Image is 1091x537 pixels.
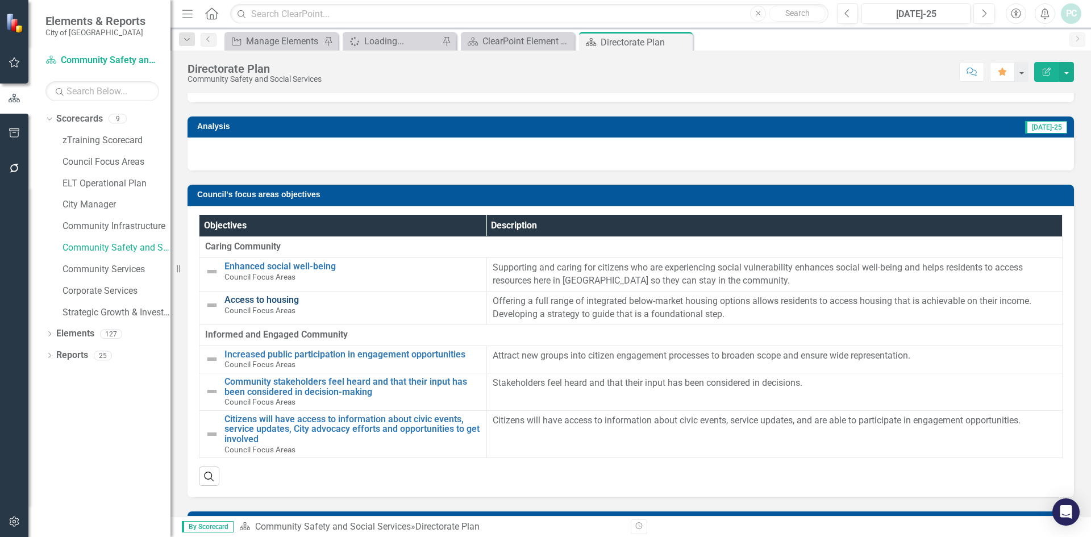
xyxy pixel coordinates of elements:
a: Community Safety and Social Services [45,54,159,67]
img: ClearPoint Strategy [5,12,27,34]
span: Council Focus Areas [224,360,295,369]
a: Elements [56,327,94,340]
div: Directorate Plan [601,35,690,49]
span: Council Focus Areas [224,445,295,454]
div: Community Safety and Social Services [188,75,322,84]
span: Council Focus Areas [224,306,295,315]
a: ELT Operational Plan [63,177,170,190]
p: Offering a full range of integrated below-market housing options allows residents to access housi... [493,295,1056,321]
a: Community Infrastructure [63,220,170,233]
span: [DATE]-25 [1025,121,1067,134]
button: PC [1061,3,1081,24]
h3: Analysis [197,122,573,131]
img: Not Defined [205,427,219,441]
div: Loading... [364,34,439,48]
a: Corporate Services [63,285,170,298]
a: Scorecards [56,113,103,126]
button: Search [769,6,826,22]
a: Increased public participation in engagement opportunities [224,349,481,360]
input: Search Below... [45,81,159,101]
a: Citizens will have access to information about civic events, service updates, City advocacy effor... [224,414,481,444]
a: Access to housing [224,295,481,305]
a: Strategic Growth & Investment [63,306,170,319]
div: [DATE]-25 [865,7,967,21]
div: » [239,521,622,534]
p: Stakeholders feel heard and that their input has been considered in decisions. [493,377,1056,390]
span: Elements & Reports [45,14,145,28]
a: Manage Elements [227,34,321,48]
div: Directorate Plan [188,63,322,75]
p: Citizens will have access to information about civic events, service updates, and are able to par... [493,414,1056,427]
div: Directorate Plan [415,521,480,532]
a: Community Safety and Social Services [63,242,170,255]
span: Council Focus Areas [224,397,295,406]
span: Search [785,9,810,18]
span: Informed and Engaged Community [205,328,1056,342]
a: Reports [56,349,88,362]
a: ClearPoint Element Definitions [464,34,572,48]
h3: Council's focus areas objectives [197,190,1068,199]
img: Not Defined [205,385,219,398]
div: 25 [94,351,112,360]
div: ClearPoint Element Definitions [482,34,572,48]
a: City Manager [63,198,170,211]
div: 9 [109,114,127,124]
img: Not Defined [205,352,219,366]
img: Not Defined [205,265,219,278]
p: Attract new groups into citizen engagement processes to broaden scope and ensure wide representat... [493,349,1056,363]
a: zTraining Scorecard [63,134,170,147]
p: Supporting and caring for citizens who are experiencing social vulnerability enhances social well... [493,261,1056,288]
a: Enhanced social well-being [224,261,481,272]
small: City of [GEOGRAPHIC_DATA] [45,28,145,37]
a: Council Focus Areas [63,156,170,169]
div: Open Intercom Messenger [1052,498,1080,526]
input: Search ClearPoint... [230,4,828,24]
a: Community Services [63,263,170,276]
span: By Scorecard [182,521,234,532]
span: Council Focus Areas [224,272,295,281]
div: 127 [100,329,122,339]
a: Community stakeholders feel heard and that their input has been considered in decision-making [224,377,481,397]
div: Manage Elements [246,34,321,48]
span: Caring Community [205,240,1056,253]
button: [DATE]-25 [861,3,971,24]
img: Not Defined [205,298,219,312]
a: Community Safety and Social Services [255,521,411,532]
a: Loading... [345,34,439,48]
